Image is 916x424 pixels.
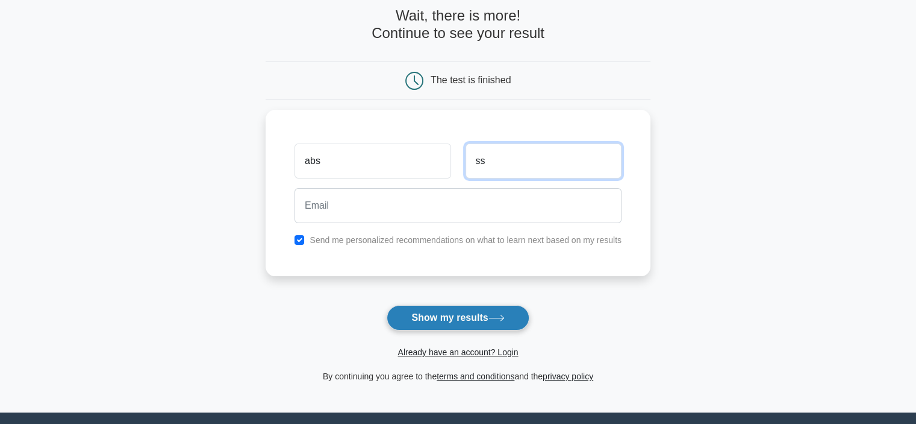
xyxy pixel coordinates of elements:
[294,188,622,223] input: Email
[258,369,658,384] div: By continuing you agree to the and the
[294,144,450,179] input: First name
[310,235,622,245] label: Send me personalized recommendations on what to learn next based on my results
[387,305,529,331] button: Show my results
[543,372,593,381] a: privacy policy
[266,7,650,42] h4: Wait, there is more! Continue to see your result
[431,75,511,85] div: The test is finished
[437,372,514,381] a: terms and conditions
[466,144,622,179] input: Last name
[397,347,518,357] a: Already have an account? Login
